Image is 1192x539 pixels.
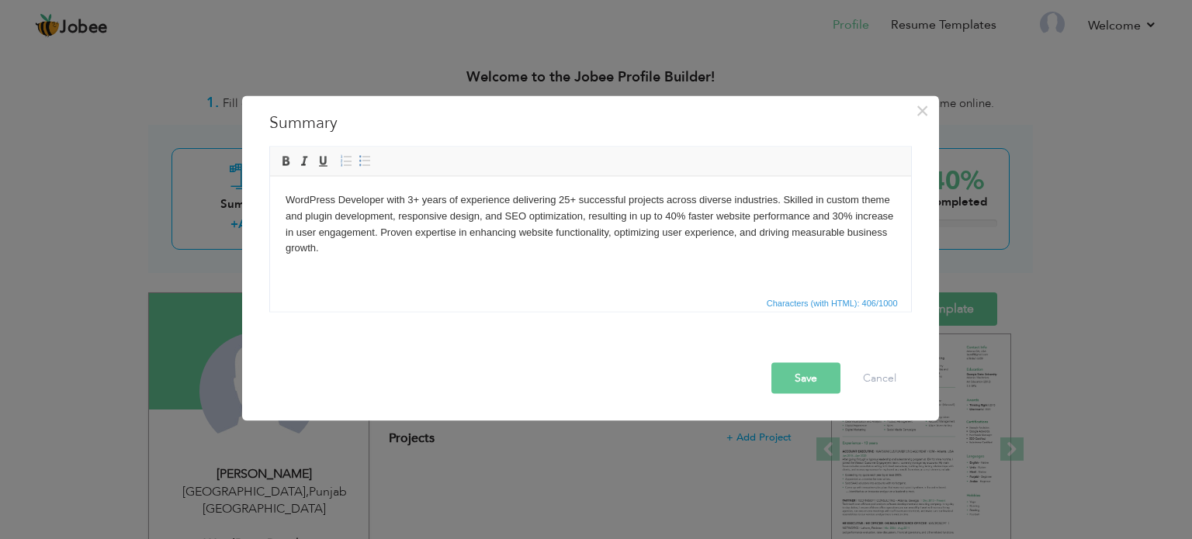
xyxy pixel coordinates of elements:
button: Save [771,362,840,393]
span: Characters (with HTML): 406/1000 [764,295,901,309]
a: Insert/Remove Numbered List [338,152,355,169]
a: Italic [296,152,313,169]
div: Statistics [764,295,903,309]
a: Bold [277,152,294,169]
iframe: Rich Text Editor, summaryEditor [270,176,911,292]
a: Underline [314,152,331,169]
h3: Summary [269,111,912,134]
button: Close [910,98,935,123]
span: × [916,96,929,124]
a: Insert/Remove Bulleted List [356,152,373,169]
button: Cancel [847,362,912,393]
